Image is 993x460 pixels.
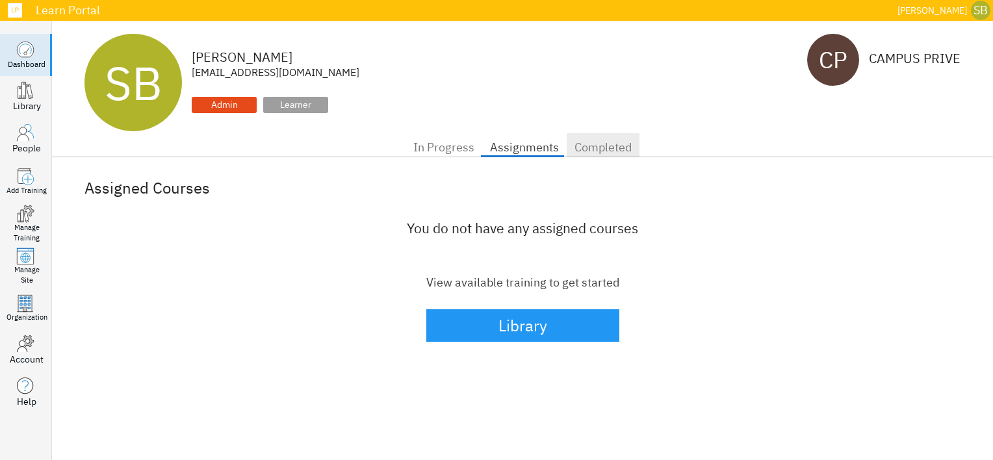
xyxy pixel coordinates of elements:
[14,223,40,243] div: Manage Training
[971,1,990,20] div: SB
[8,58,45,70] div: Dashboard
[490,137,559,158] span: Assignments
[14,265,40,285] div: Manage Site
[10,353,44,366] div: Account
[407,218,638,238] div: You do not have any assigned courses
[869,51,961,66] div: CAMPUS PRIVE
[897,3,967,19] div: [PERSON_NAME]
[84,177,961,199] div: Assigned Courses
[413,137,474,158] span: In Progress
[6,313,47,323] div: Organization
[574,137,632,158] span: Completed
[192,97,257,113] div: Admin
[6,186,47,196] div: Add Training
[192,67,359,77] div: [EMAIL_ADDRESS][DOMAIN_NAME]
[807,34,859,86] div: CP
[17,395,36,408] div: Help
[426,309,619,342] button: Library
[12,142,41,155] div: People
[426,274,619,291] div: View available training to get started
[263,97,328,113] div: Learner
[498,312,547,339] div: Library
[192,51,359,64] div: [PERSON_NAME]
[29,5,892,16] div: Learn Portal
[84,34,182,131] div: SB
[13,99,41,112] div: Library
